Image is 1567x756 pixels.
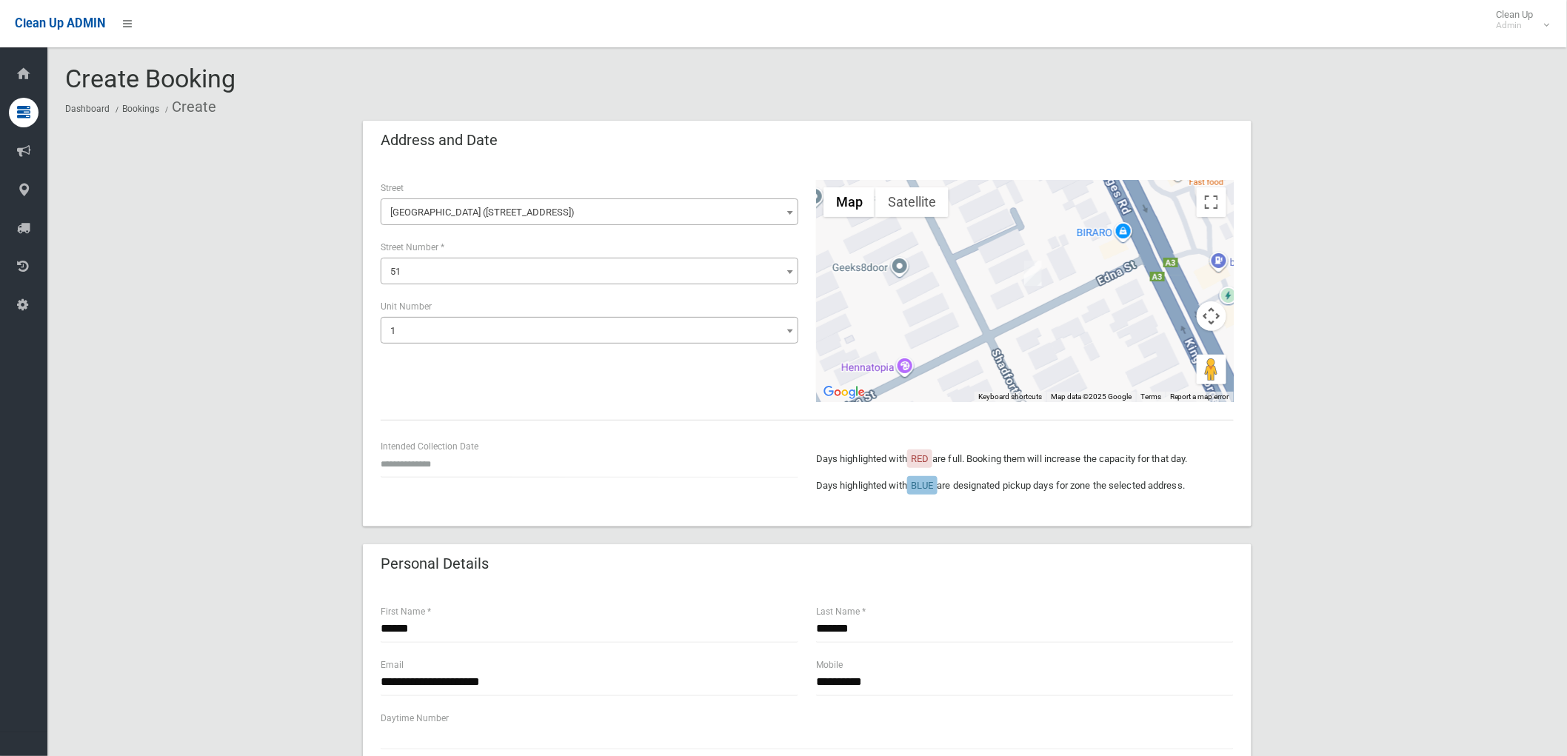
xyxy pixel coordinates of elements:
a: Terms (opens in new tab) [1140,392,1161,401]
div: 1/51 Shadforth Street, WILEY PARK NSW 2195 [1024,261,1042,286]
span: 1 [384,321,795,341]
button: Drag Pegman onto the map to open Street View [1197,355,1226,384]
img: Google [820,383,869,402]
button: Show satellite imagery [875,187,949,217]
span: BLUE [911,480,933,491]
span: 51 [390,266,401,277]
span: Clean Up ADMIN [15,16,105,30]
li: Create [161,93,216,121]
a: Dashboard [65,104,110,114]
header: Personal Details [363,549,507,578]
a: Bookings [122,104,159,114]
button: Toggle fullscreen view [1197,187,1226,217]
span: 51 [381,258,798,284]
span: Shadforth Street (WILEY PARK 2195) [381,198,798,225]
small: Admin [1497,20,1534,31]
button: Map camera controls [1197,301,1226,331]
button: Show street map [823,187,875,217]
span: 1 [381,317,798,344]
p: Days highlighted with are full. Booking them will increase the capacity for that day. [816,450,1234,468]
span: Map data ©2025 Google [1051,392,1132,401]
span: 51 [384,261,795,282]
span: Shadforth Street (WILEY PARK 2195) [384,202,795,223]
span: 1 [390,325,395,336]
p: Days highlighted with are designated pickup days for zone the selected address. [816,477,1234,495]
a: Open this area in Google Maps (opens a new window) [820,383,869,402]
header: Address and Date [363,126,515,155]
button: Keyboard shortcuts [978,392,1042,402]
a: Report a map error [1170,392,1229,401]
span: Create Booking [65,64,235,93]
span: Clean Up [1489,9,1548,31]
span: RED [911,453,929,464]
